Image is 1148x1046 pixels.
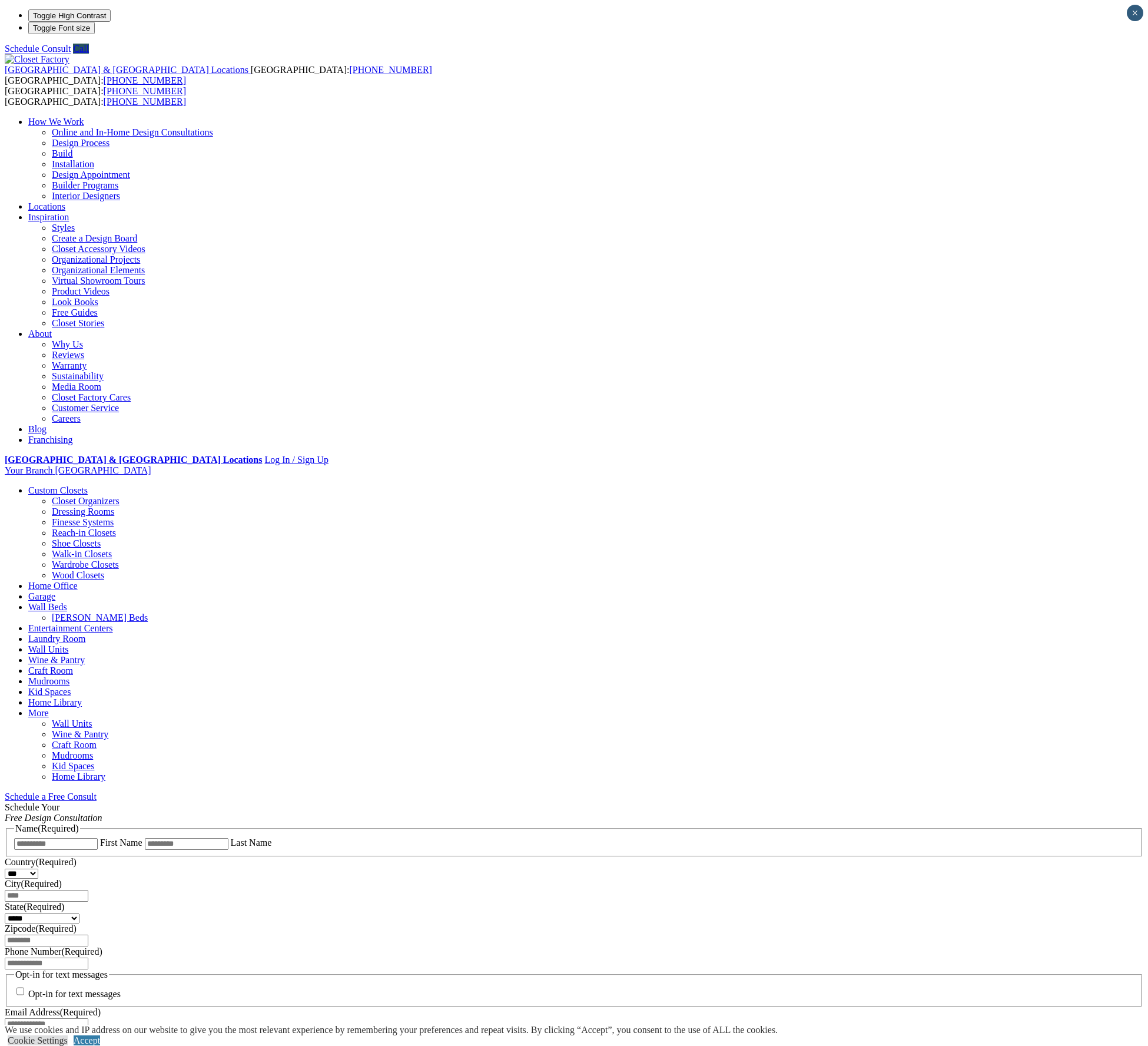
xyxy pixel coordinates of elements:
a: Wall Units [28,644,68,654]
a: Online and In-Home Design Consultations [52,127,213,137]
a: Organizational Projects [52,254,140,264]
button: Close [1127,5,1143,21]
span: (Required) [61,946,102,956]
a: Home Office [28,581,78,591]
label: State [5,902,64,912]
span: (Required) [35,857,76,867]
a: Reviews [52,350,84,360]
a: Laundry Room [28,634,85,644]
a: How We Work [28,117,84,127]
a: Accept [74,1035,100,1045]
a: [PERSON_NAME] Beds [52,613,148,623]
a: Mudrooms [28,676,69,686]
label: First Name [100,838,142,848]
a: [GEOGRAPHIC_DATA] & [GEOGRAPHIC_DATA] Locations [5,455,262,465]
a: Franchising [28,435,73,445]
span: (Required) [38,823,78,833]
a: Design Process [52,138,110,148]
a: Home Library [28,697,82,707]
a: Closet Organizers [52,496,120,506]
a: Garage [28,591,55,601]
a: Closet Accessory Videos [52,244,145,254]
a: Craft Room [52,740,97,750]
img: Closet Factory [5,54,69,65]
span: (Required) [21,879,62,889]
span: Schedule Your [5,802,102,823]
a: Blog [28,424,47,434]
a: [PHONE_NUMBER] [104,75,186,85]
a: Call [73,44,89,54]
a: Careers [52,413,81,423]
label: Opt-in for text messages [28,989,121,999]
span: [GEOGRAPHIC_DATA] [55,465,151,475]
label: Country [5,857,77,867]
label: Phone Number [5,946,102,956]
a: Customer Service [52,403,119,413]
a: Builder Programs [52,180,118,190]
a: Schedule Consult [5,44,71,54]
button: Toggle High Contrast [28,9,111,22]
a: Finesse Systems [52,517,114,527]
a: Wood Closets [52,570,104,580]
a: Craft Room [28,666,73,676]
a: More menu text will display only on big screen [28,708,49,718]
a: Home Library [52,772,105,782]
a: Inspiration [28,212,69,222]
a: Product Videos [52,286,110,296]
a: Why Us [52,339,83,349]
a: Shoe Closets [52,538,101,548]
a: Wine & Pantry [52,729,108,739]
a: Installation [52,159,94,169]
a: [GEOGRAPHIC_DATA] & [GEOGRAPHIC_DATA] Locations [5,65,251,75]
a: Build [52,148,73,158]
a: Entertainment Centers [28,623,113,633]
a: Schedule a Free Consult (opens a dropdown menu) [5,792,97,802]
a: Cookie Settings [8,1035,68,1045]
button: Toggle Font size [28,22,95,34]
a: Kid Spaces [52,761,94,771]
span: (Required) [35,923,76,934]
a: Reach-in Closets [52,528,116,538]
a: Media Room [52,382,101,392]
a: Your Branch [GEOGRAPHIC_DATA] [5,465,151,475]
a: Mudrooms [52,750,93,760]
a: Organizational Elements [52,265,145,275]
a: Closet Stories [52,318,104,328]
a: Wall Units [52,719,92,729]
span: Your Branch [5,465,52,475]
a: [PHONE_NUMBER] [104,86,186,96]
a: Look Books [52,297,98,307]
a: Closet Factory Cares [52,392,131,402]
span: Toggle Font size [33,24,90,32]
a: Create a Design Board [52,233,137,243]
label: City [5,879,62,889]
div: We use cookies and IP address on our website to give you the most relevant experience by remember... [5,1025,778,1035]
a: Sustainability [52,371,104,381]
a: Design Appointment [52,170,130,180]
span: (Required) [60,1007,101,1017]
a: Walk-in Closets [52,549,112,559]
legend: Name [14,823,80,834]
a: Wine & Pantry [28,655,85,665]
a: Kid Spaces [28,687,71,697]
a: Free Guides [52,307,98,317]
a: [PHONE_NUMBER] [104,97,186,107]
label: Zipcode [5,923,77,934]
a: Wall Beds [28,602,67,612]
a: Wardrobe Closets [52,560,119,570]
em: Free Design Consultation [5,813,102,823]
a: Custom Closets [28,485,88,495]
span: Toggle High Contrast [33,11,106,20]
a: Styles [52,223,75,233]
a: Locations [28,201,65,211]
label: Last Name [231,838,272,848]
a: About [28,329,52,339]
span: (Required) [24,902,64,912]
a: Log In / Sign Up [264,455,328,465]
label: Email Address [5,1007,101,1017]
span: [GEOGRAPHIC_DATA]: [GEOGRAPHIC_DATA]: [5,65,432,85]
a: Interior Designers [52,191,120,201]
a: Dressing Rooms [52,507,114,517]
a: Warranty [52,360,87,370]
